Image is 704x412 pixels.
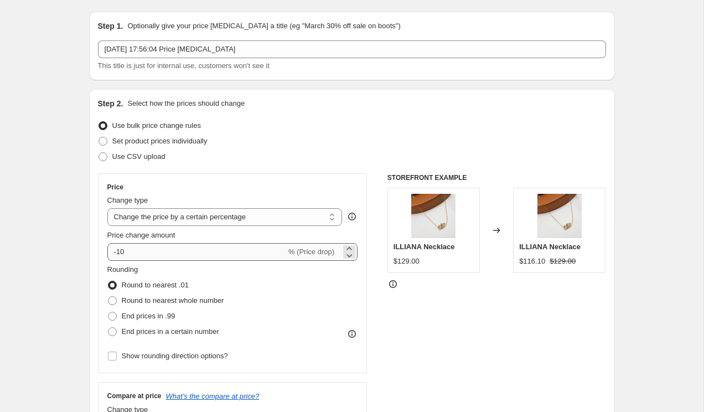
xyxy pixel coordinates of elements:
[98,40,606,58] input: 30% off holiday sale
[537,194,582,238] img: 1_1_83a47c70-4489-4e51-9489-8e03e73c9a7c_80x.jpg
[394,243,455,251] span: ILLIANA Necklace
[112,152,165,161] span: Use CSV upload
[394,256,420,267] div: $129.00
[98,98,123,109] h2: Step 2.
[166,392,260,400] button: What's the compare at price?
[122,312,175,320] span: End prices in .99
[288,248,334,256] span: % (Price drop)
[387,173,606,182] h6: STOREFRONT EXAMPLE
[107,392,162,400] h3: Compare at price
[550,256,576,267] strike: $129.00
[112,137,208,145] span: Set product prices individually
[107,196,148,204] span: Change type
[127,98,245,109] p: Select how the prices should change
[98,20,123,32] h2: Step 1.
[122,281,189,289] span: Round to nearest .01
[107,243,286,261] input: -15
[519,243,581,251] span: ILLIANA Necklace
[107,183,123,192] h3: Price
[122,352,228,360] span: Show rounding direction options?
[519,256,545,267] div: $116.10
[112,121,201,130] span: Use bulk price change rules
[107,265,138,274] span: Rounding
[122,327,219,336] span: End prices in a certain number
[127,20,400,32] p: Optionally give your price [MEDICAL_DATA] a title (eg "March 30% off sale on boots")
[346,211,358,222] div: help
[122,296,224,305] span: Round to nearest whole number
[107,231,175,239] span: Price change amount
[98,61,270,70] span: This title is just for internal use, customers won't see it
[411,194,455,238] img: 1_1_83a47c70-4489-4e51-9489-8e03e73c9a7c_80x.jpg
